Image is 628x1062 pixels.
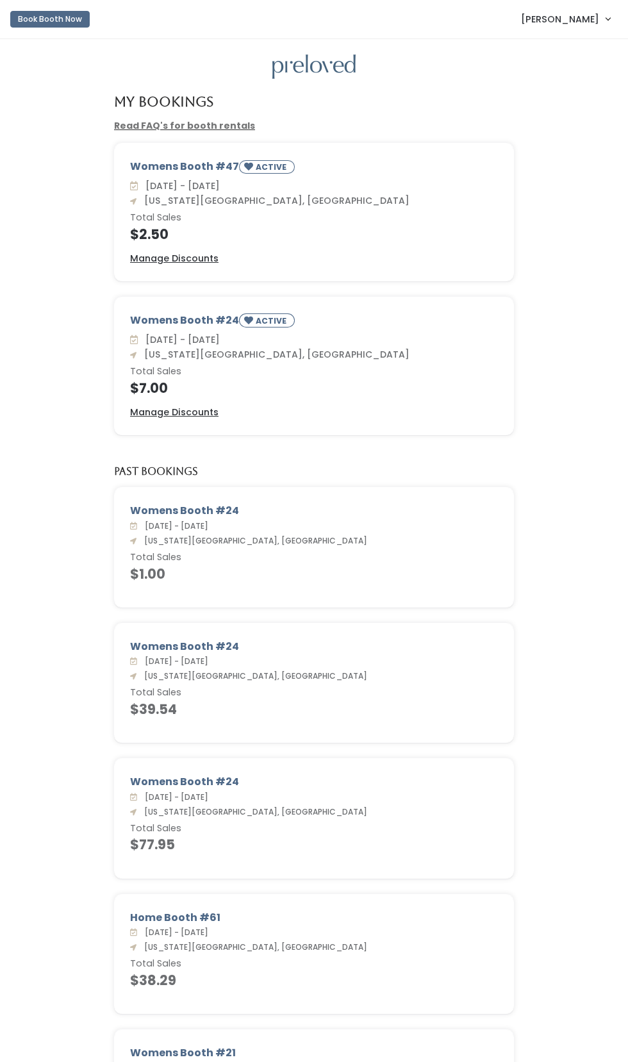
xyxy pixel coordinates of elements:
[130,824,498,834] h6: Total Sales
[130,639,498,654] div: Womens Booth #24
[10,5,90,33] a: Book Booth Now
[130,567,498,581] h4: $1.00
[139,194,409,207] span: [US_STATE][GEOGRAPHIC_DATA], [GEOGRAPHIC_DATA]
[114,119,255,132] a: Read FAQ's for booth rentals
[508,5,623,33] a: [PERSON_NAME]
[130,837,498,852] h4: $77.95
[256,315,289,326] small: ACTIVE
[140,792,208,802] span: [DATE] - [DATE]
[130,313,498,333] div: Womens Booth #24
[140,927,208,938] span: [DATE] - [DATE]
[139,806,367,817] span: [US_STATE][GEOGRAPHIC_DATA], [GEOGRAPHIC_DATA]
[130,552,498,563] h6: Total Sales
[130,910,498,925] div: Home Booth #61
[256,162,289,172] small: ACTIVE
[130,774,498,790] div: Womens Booth #24
[130,252,219,265] a: Manage Discounts
[139,670,367,681] span: [US_STATE][GEOGRAPHIC_DATA], [GEOGRAPHIC_DATA]
[130,406,219,419] a: Manage Discounts
[130,367,498,377] h6: Total Sales
[130,227,498,242] h4: $2.50
[130,213,498,223] h6: Total Sales
[140,520,208,531] span: [DATE] - [DATE]
[130,702,498,717] h4: $39.54
[114,466,198,477] h5: Past Bookings
[139,348,409,361] span: [US_STATE][GEOGRAPHIC_DATA], [GEOGRAPHIC_DATA]
[521,12,599,26] span: [PERSON_NAME]
[140,333,220,346] span: [DATE] - [DATE]
[139,535,367,546] span: [US_STATE][GEOGRAPHIC_DATA], [GEOGRAPHIC_DATA]
[130,503,498,519] div: Womens Booth #24
[130,381,498,395] h4: $7.00
[130,688,498,698] h6: Total Sales
[140,179,220,192] span: [DATE] - [DATE]
[130,159,498,179] div: Womens Booth #47
[272,54,356,79] img: preloved logo
[130,959,498,969] h6: Total Sales
[130,973,498,988] h4: $38.29
[140,656,208,667] span: [DATE] - [DATE]
[130,1045,498,1061] div: Womens Booth #21
[114,94,213,109] h4: My Bookings
[139,942,367,952] span: [US_STATE][GEOGRAPHIC_DATA], [GEOGRAPHIC_DATA]
[10,11,90,28] button: Book Booth Now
